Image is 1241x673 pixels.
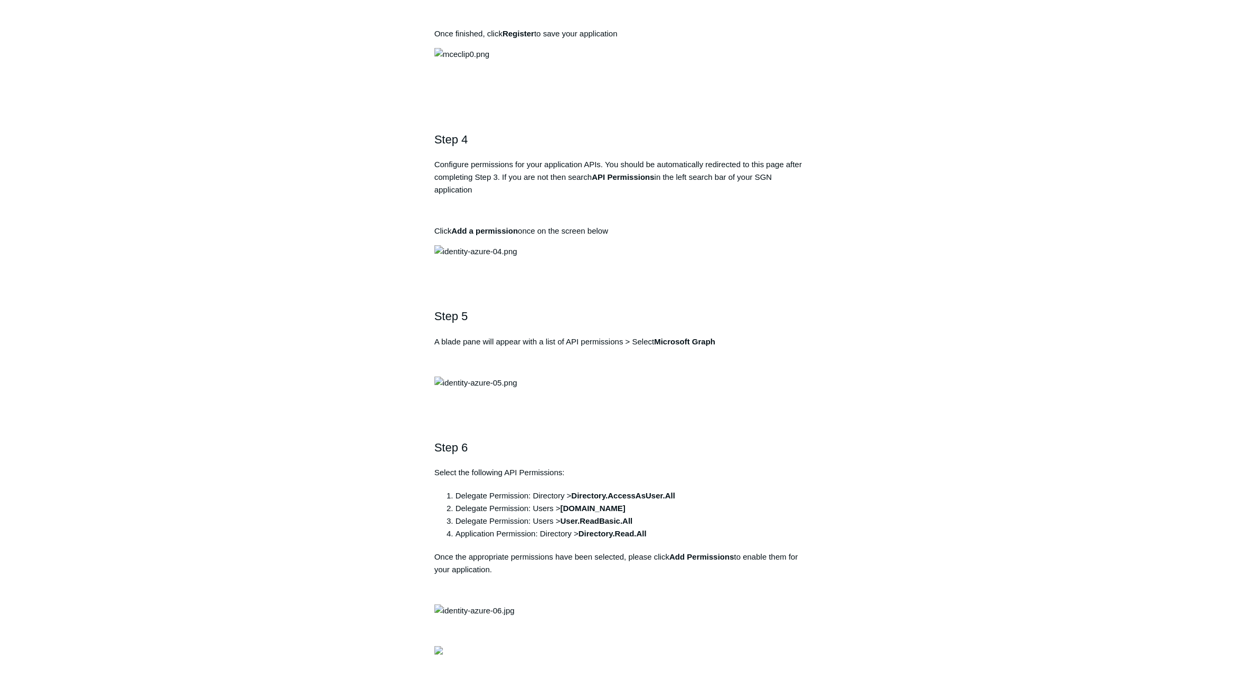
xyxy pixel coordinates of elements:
[456,527,807,540] li: Application Permission: Directory >
[434,466,807,479] p: Select the following API Permissions:
[571,491,675,500] strong: Directory.AccessAsUser.All
[592,172,654,181] strong: API Permissions
[434,438,807,457] h2: Step 6
[434,130,807,149] h2: Step 4
[434,245,517,258] img: identity-azure-04.png
[434,225,807,237] p: Click once on the screen below
[434,27,807,40] p: Once finished, click to save your application
[561,516,633,525] strong: User.ReadBasic.All
[434,377,517,389] img: identity-azure-05.png
[434,48,489,61] img: mceclip0.png
[669,552,734,561] strong: Add Permissions
[434,551,807,576] p: Once the appropriate permissions have been selected, please click to enable them for your applica...
[434,335,807,348] p: A blade pane will appear with a list of API permissions > Select
[561,504,626,513] strong: [DOMAIN_NAME]
[434,604,515,617] img: identity-azure-06.jpg
[456,502,807,515] li: Delegate Permission: Users >
[434,307,807,325] h2: Step 5
[456,489,807,502] li: Delegate Permission: Directory >
[654,337,715,346] strong: Microsoft Graph
[579,529,647,538] strong: Directory.Read.All
[451,226,518,235] strong: Add a permission
[434,158,807,196] p: Configure permissions for your application APIs. You should be automatically redirected to this p...
[434,646,443,655] img: 39545716397459
[456,515,807,527] li: Delegate Permission: Users >
[503,29,534,38] strong: Register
